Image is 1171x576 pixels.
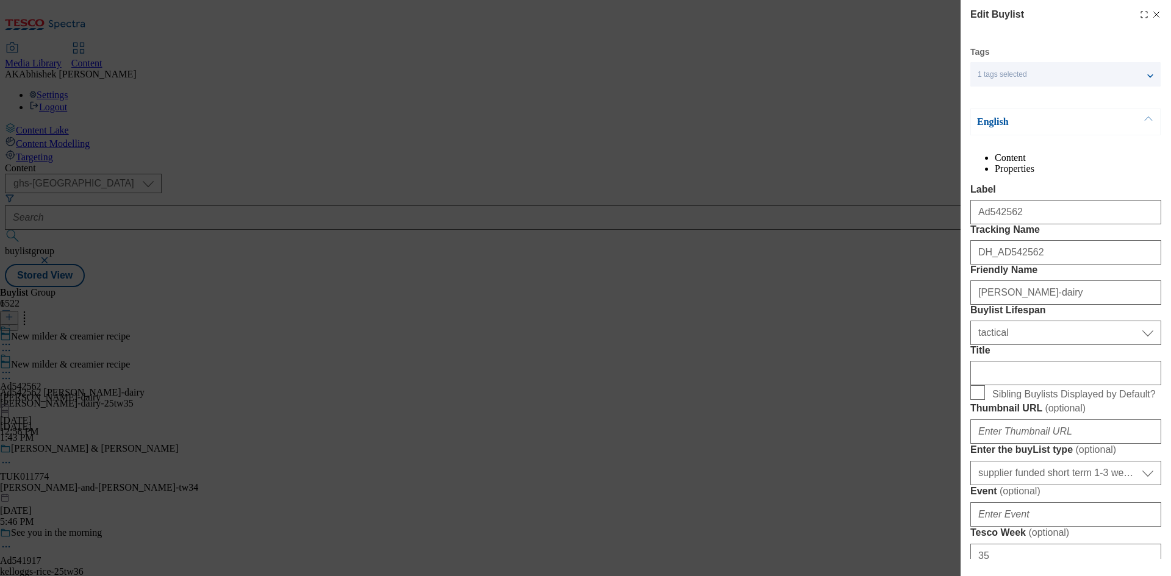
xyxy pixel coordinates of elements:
span: 1 tags selected [978,70,1027,79]
input: Enter Tesco Week [970,544,1161,568]
input: Enter Friendly Name [970,280,1161,305]
span: ( optional ) [1075,444,1116,455]
input: Enter Title [970,361,1161,385]
label: Tracking Name [970,224,1161,235]
label: Buylist Lifespan [970,305,1161,316]
label: Thumbnail URL [970,402,1161,414]
label: Event [970,485,1161,497]
label: Label [970,184,1161,195]
li: Content [995,152,1161,163]
input: Enter Tracking Name [970,240,1161,265]
span: ( optional ) [1045,403,1086,413]
input: Enter Thumbnail URL [970,419,1161,444]
label: Tags [970,49,990,55]
p: English [977,116,1105,128]
label: Friendly Name [970,265,1161,276]
input: Enter Event [970,502,1161,527]
span: Sibling Buylists Displayed by Default? [992,389,1156,400]
button: 1 tags selected [970,62,1161,87]
span: ( optional ) [1000,486,1040,496]
span: ( optional ) [1028,527,1069,538]
h4: Edit Buylist [970,7,1024,22]
label: Title [970,345,1161,356]
input: Enter Label [970,200,1161,224]
li: Properties [995,163,1161,174]
label: Enter the buyList type [970,444,1161,456]
label: Tesco Week [970,527,1161,539]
